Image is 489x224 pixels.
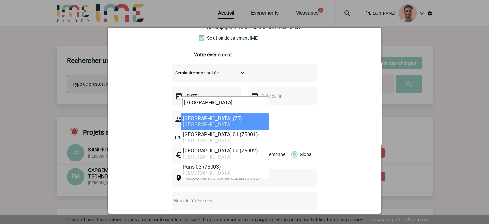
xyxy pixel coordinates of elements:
[184,92,228,100] input: Date de début
[183,122,231,128] span: [GEOGRAPHIC_DATA]
[172,133,233,141] input: Nombre de participants
[181,130,269,146] li: [GEOGRAPHIC_DATA] 01 (75001)
[199,35,227,41] label: Conformité aux process achat client, Prise en charge de la facturation, Mutualisation de plusieur...
[183,154,231,160] span: [GEOGRAPHIC_DATA]
[183,170,231,176] span: [GEOGRAPHIC_DATA]
[186,175,275,180] span: [GEOGRAPHIC_DATA], département, région...
[181,146,269,162] li: [GEOGRAPHIC_DATA] 02 (75002)
[260,92,304,100] input: Date de fin
[183,138,231,144] span: [GEOGRAPHIC_DATA]
[181,113,269,130] li: [GEOGRAPHIC_DATA] (75)
[291,145,295,163] label: Global
[194,52,295,58] h3: Votre événement
[181,162,269,178] li: Paris 03 (75003)
[172,197,300,205] input: Nom de l'événement
[199,25,227,30] label: Prestation payante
